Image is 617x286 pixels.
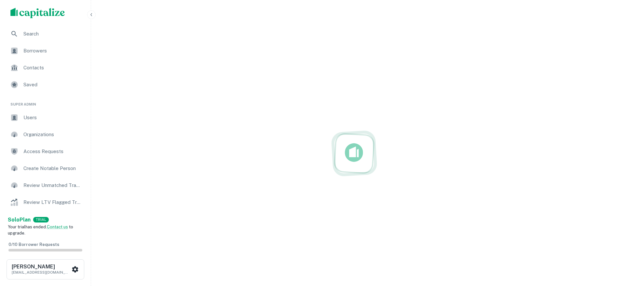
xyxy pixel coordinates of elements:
span: Review Unmatched Transactions [23,181,82,189]
iframe: Chat Widget [584,234,617,265]
a: Access Requests [5,144,86,159]
span: Organizations [23,131,82,138]
a: Contact us [47,224,68,229]
img: capitalize-logo.png [10,8,65,18]
span: Search [23,30,82,38]
strong: Solo Plan [8,217,31,223]
a: Organizations [5,127,86,142]
a: Create Notable Person [5,161,86,176]
span: Review LTV Flagged Transactions [23,198,82,206]
a: Lender Admin View [5,211,86,227]
a: Search [5,26,86,42]
span: Create Notable Person [23,164,82,172]
button: [PERSON_NAME][EMAIL_ADDRESS][DOMAIN_NAME] [7,259,84,279]
a: SoloPlan [8,216,31,224]
p: [EMAIL_ADDRESS][DOMAIN_NAME] [12,269,70,275]
a: Review Unmatched Transactions [5,178,86,193]
a: Contacts [5,60,86,76]
li: Super Admin [5,94,86,110]
span: Saved [23,81,82,89]
a: Borrowers [5,43,86,59]
div: TRIAL [33,217,49,222]
span: 0 / 10 Borrower Requests [8,242,59,247]
a: Saved [5,77,86,93]
span: Contacts [23,64,82,72]
span: Users [23,114,82,122]
span: Your trial has ended. to upgrade. [8,224,73,236]
a: Users [5,110,86,125]
h6: [PERSON_NAME] [12,264,70,269]
span: Access Requests [23,148,82,155]
span: Borrowers [23,47,82,55]
a: Review LTV Flagged Transactions [5,194,86,210]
